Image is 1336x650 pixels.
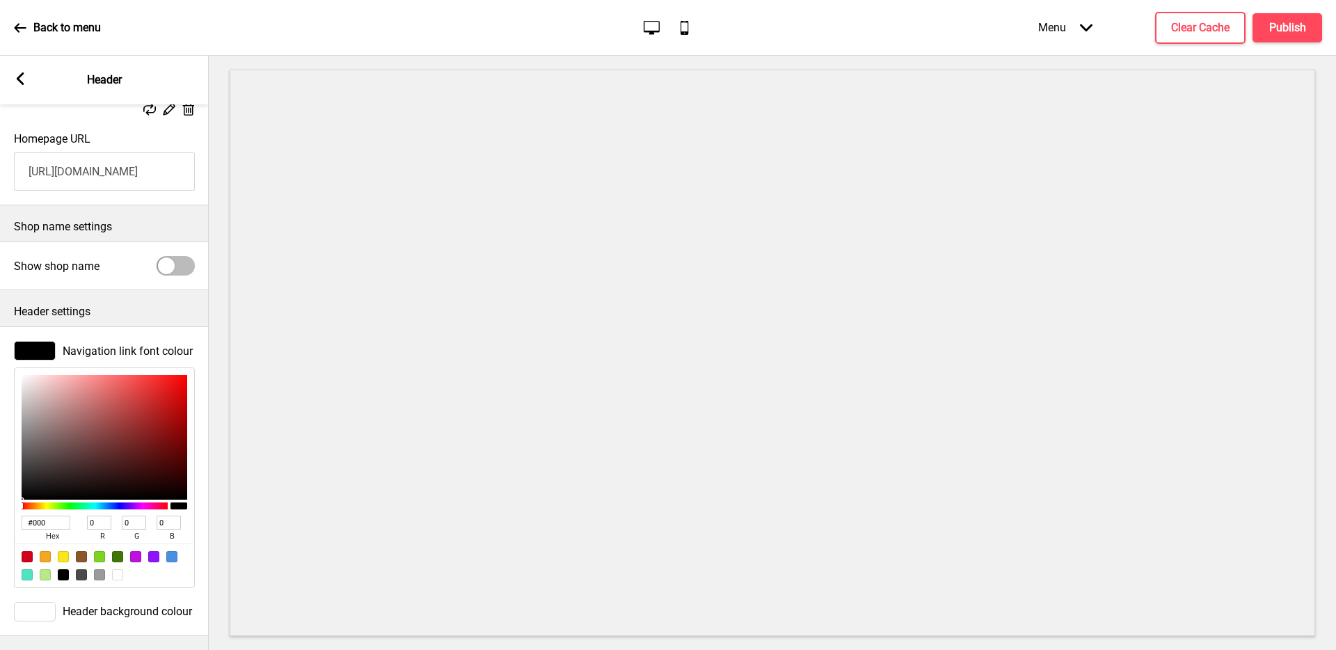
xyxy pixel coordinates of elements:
[14,132,90,145] label: Homepage URL
[112,551,123,562] div: #417505
[58,551,69,562] div: #F8E71C
[14,341,195,360] div: Navigation link font colour
[130,551,141,562] div: #BD10E0
[1269,20,1306,35] h4: Publish
[40,569,51,580] div: #B8E986
[87,530,118,544] span: r
[1171,20,1230,35] h4: Clear Cache
[14,260,100,273] label: Show shop name
[1252,13,1322,42] button: Publish
[94,569,105,580] div: #9B9B9B
[14,602,195,621] div: Header background colour
[94,551,105,562] div: #7ED321
[22,569,33,580] div: #50E3C2
[40,551,51,562] div: #F5A623
[14,219,195,235] p: Shop name settings
[22,530,83,544] span: hex
[58,569,69,580] div: #000000
[63,605,192,618] span: Header background colour
[87,72,122,88] p: Header
[22,551,33,562] div: #D0021B
[1155,12,1246,44] button: Clear Cache
[166,551,177,562] div: #4A90E2
[76,551,87,562] div: #8B572A
[14,9,101,47] a: Back to menu
[76,569,87,580] div: #4A4A4A
[14,304,195,319] p: Header settings
[1024,7,1106,48] div: Menu
[122,530,152,544] span: g
[112,569,123,580] div: #FFFFFF
[157,530,187,544] span: b
[33,20,101,35] p: Back to menu
[63,344,193,358] span: Navigation link font colour
[148,551,159,562] div: #9013FE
